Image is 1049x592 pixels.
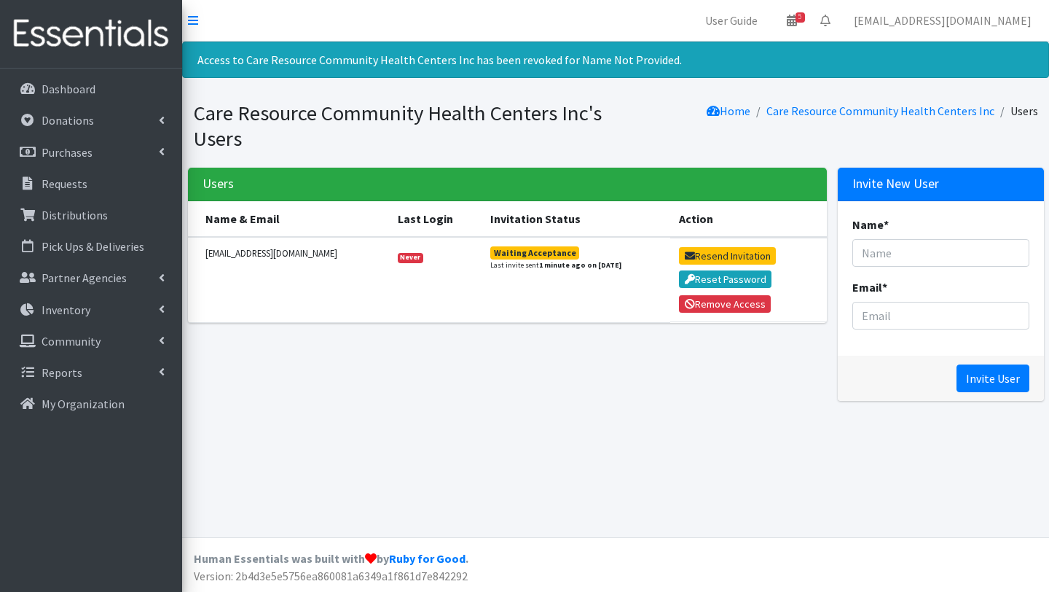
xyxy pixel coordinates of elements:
a: Distributions [6,200,176,230]
th: Name & Email [188,201,389,237]
div: Waiting Acceptance [494,249,576,257]
h1: Care Resource Community Health Centers Inc's Users [194,101,610,151]
p: Distributions [42,208,108,222]
p: Purchases [42,145,93,160]
a: 5 [775,6,809,35]
span: Never [398,253,424,263]
abbr: required [882,280,887,295]
label: Name [852,216,889,233]
p: Inventory [42,303,90,317]
p: Reports [42,365,82,380]
a: Home [707,104,750,118]
img: HumanEssentials [6,9,176,58]
a: [EMAIL_ADDRESS][DOMAIN_NAME] [842,6,1043,35]
span: 5 [795,12,805,23]
strong: Human Essentials was built with by . [194,551,468,566]
span: Version: 2b4d3e5e5756ea860081a6349a1f861d7e842292 [194,569,468,583]
a: My Organization [6,389,176,418]
a: Requests [6,169,176,198]
a: Partner Agencies [6,263,176,292]
button: Remove Access [679,295,771,313]
button: Reset Password [679,270,771,288]
input: Invite User [956,365,1029,392]
p: Donations [42,113,94,128]
th: Invitation Status [482,201,671,237]
p: Requests [42,176,87,191]
a: Pick Ups & Deliveries [6,232,176,261]
a: Purchases [6,138,176,167]
h3: Invite New User [852,176,939,192]
abbr: required [884,217,889,232]
small: [EMAIL_ADDRESS][DOMAIN_NAME] [205,246,380,260]
strong: 1 minute ago on [DATE] [539,260,621,270]
p: Partner Agencies [42,270,127,285]
a: Donations [6,106,176,135]
th: Action [670,201,827,237]
h3: Users [203,176,234,192]
p: Dashboard [42,82,95,96]
a: User Guide [694,6,769,35]
a: Ruby for Good [389,551,465,566]
label: Email [852,279,887,296]
a: Community [6,327,176,356]
a: Reports [6,358,176,387]
a: Inventory [6,295,176,324]
input: Email [852,302,1029,330]
p: My Organization [42,397,125,411]
a: Dashboard [6,74,176,104]
th: Last Login [389,201,482,237]
a: Care Resource Community Health Centers Inc [766,104,994,118]
p: Pick Ups & Deliveries [42,239,144,254]
input: Name [852,239,1029,267]
div: Access to Care Resource Community Health Centers Inc has been revoked for Name Not Provided. [182,42,1049,78]
button: Resend Invitation [679,247,776,265]
small: Last invite sent [490,260,621,270]
p: Community [42,334,101,348]
li: Users [994,101,1038,122]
